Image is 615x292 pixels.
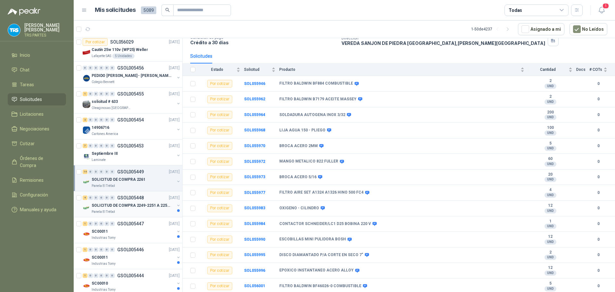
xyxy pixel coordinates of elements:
[169,117,180,123] p: [DATE]
[94,221,98,226] div: 0
[92,54,111,59] p: Lafayette SAS
[117,144,144,148] p: GSOL005453
[207,173,232,181] div: Por cotizar
[88,92,93,96] div: 0
[169,247,180,253] p: [DATE]
[244,221,265,226] b: SOL055984
[117,273,144,278] p: GSOL005444
[589,67,602,72] span: # COTs
[545,255,556,260] div: UND
[279,190,364,195] b: FILTRO AIRE SET A1324 A1326 HINO 500 FC4
[207,204,232,212] div: Por cotizar
[8,79,66,91] a: Tareas
[589,112,607,118] b: 0
[244,206,265,210] b: SOL055983
[20,52,30,59] span: Inicio
[104,118,109,122] div: 0
[244,113,265,117] b: SOL055964
[104,66,109,70] div: 0
[110,144,115,148] div: 0
[92,280,108,287] p: SC00010
[92,79,114,85] p: Colegio Bennett
[8,189,66,201] a: Configuración
[20,191,48,198] span: Configuración
[279,175,316,180] b: BROCA ACERO 5/16
[244,253,265,257] a: SOL055995
[94,247,98,252] div: 0
[104,170,109,174] div: 0
[207,251,232,259] div: Por cotizar
[545,115,556,120] div: UND
[88,170,93,174] div: 0
[83,38,108,46] div: Por cotizar
[244,81,265,86] a: SOL055946
[545,239,556,245] div: UND
[528,79,572,84] b: 2
[94,92,98,96] div: 0
[104,144,109,148] div: 0
[83,230,90,238] img: Company Logo
[88,66,93,70] div: 0
[92,203,171,209] p: SOLICITUD DE COMPRA 2249-2251 A 2256-2258 Y 2262
[104,221,109,226] div: 0
[602,3,609,9] span: 1
[207,220,232,228] div: Por cotizar
[83,256,90,264] img: Company Logo
[83,204,90,212] img: Company Logo
[341,36,545,40] p: Dirección
[88,144,93,148] div: 0
[528,156,572,162] b: 60
[92,183,115,188] p: Panela El Trébol
[169,65,180,71] p: [DATE]
[88,273,93,278] div: 0
[528,188,572,193] b: 4
[94,196,98,200] div: 0
[83,273,87,278] div: 1
[279,144,318,149] b: BROCA ACERO 2MM
[207,282,232,290] div: Por cotizar
[589,174,607,180] b: 0
[169,39,180,45] p: [DATE]
[244,284,265,288] b: SOL056001
[279,67,519,72] span: Producto
[244,237,265,242] a: SOL055990
[83,126,90,134] img: Company Logo
[83,282,90,290] img: Company Logo
[169,143,180,149] p: [DATE]
[589,237,607,243] b: 0
[207,111,232,119] div: Por cotizar
[8,49,66,61] a: Inicio
[207,236,232,243] div: Por cotizar
[169,195,180,201] p: [DATE]
[83,118,87,122] div: 2
[117,221,144,226] p: GSOL005447
[279,97,357,102] b: FILTRO BALDWIN B7179 ACEITE MASSEY
[83,178,90,186] img: Company Logo
[110,92,115,96] div: 0
[99,221,104,226] div: 0
[83,152,90,160] img: Company Logo
[279,63,528,76] th: Producto
[83,64,181,85] a: 0 0 0 0 0 0 GSOL005456[DATE] Company LogoPEDIDO [PERSON_NAME] - [PERSON_NAME]Colegio Bennett
[8,108,66,120] a: Licitaciones
[83,247,87,252] div: 1
[545,162,556,167] div: UND
[24,33,66,37] p: TRS PARTES
[110,66,115,70] div: 0
[528,94,572,99] b: 2
[117,247,144,252] p: GSOL005446
[169,273,180,279] p: [DATE]
[117,92,144,96] p: GSOL005455
[83,100,90,108] img: Company Logo
[8,138,66,150] a: Cotizar
[190,53,212,60] div: Solicitudes
[20,155,60,169] span: Órdenes de Compra
[83,168,181,188] a: 14 0 0 0 0 0 GSOL005449[DATE] Company LogoSOLICITUD DE COMPRA 2261Panela El Trébol
[244,175,265,179] b: SOL055973
[8,204,66,216] a: Manuales y ayuda
[83,92,87,96] div: 1
[244,159,265,164] a: SOL055972
[169,221,180,227] p: [DATE]
[279,253,363,258] b: DISCO DIAMANTADO P/A CORTE EN SECO 7"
